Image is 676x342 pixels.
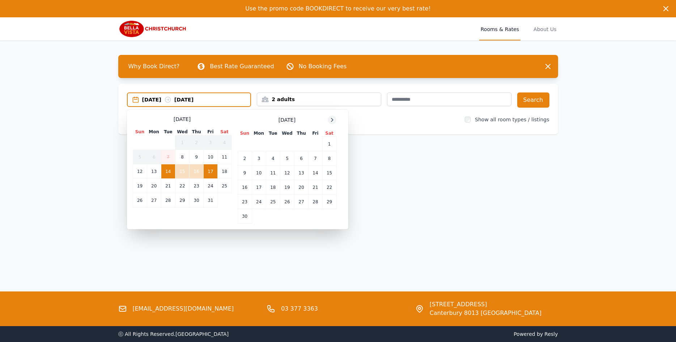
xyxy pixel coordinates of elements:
[322,130,336,137] th: Sat
[133,129,147,135] th: Sun
[309,130,322,137] th: Fri
[280,166,294,180] td: 12
[133,304,234,313] a: [EMAIL_ADDRESS][DOMAIN_NAME]
[280,195,294,209] td: 26
[147,129,161,135] th: Mon
[175,129,189,135] th: Wed
[238,209,252,224] td: 30
[245,5,431,12] span: Use the promo code BOOKDIRECT to receive our very best rate!
[309,151,322,166] td: 7
[147,193,161,208] td: 27
[532,17,558,40] a: About Us
[238,166,252,180] td: 9
[147,179,161,193] td: 20
[204,150,217,164] td: 10
[133,179,147,193] td: 19
[430,300,541,309] span: [STREET_ADDRESS]
[217,135,231,150] td: 4
[279,116,296,124] span: [DATE]
[322,151,336,166] td: 8
[430,309,541,317] span: Canterbury 8013 [GEOGRAPHIC_DATA]
[252,130,266,137] th: Mon
[266,151,280,166] td: 4
[133,164,147,179] td: 12
[142,96,251,103] div: [DATE] [DATE]
[544,331,558,337] a: Resly
[161,193,175,208] td: 28
[190,150,204,164] td: 9
[238,180,252,195] td: 16
[280,130,294,137] th: Wed
[309,180,322,195] td: 21
[341,330,558,338] span: Powered by
[175,150,189,164] td: 8
[252,195,266,209] td: 24
[161,164,175,179] td: 14
[517,92,549,108] button: Search
[475,117,549,122] label: Show all room types / listings
[147,164,161,179] td: 13
[204,179,217,193] td: 24
[280,180,294,195] td: 19
[210,62,274,71] p: Best Rate Guaranteed
[204,129,217,135] th: Fri
[217,150,231,164] td: 11
[238,151,252,166] td: 2
[217,179,231,193] td: 25
[280,151,294,166] td: 5
[147,150,161,164] td: 6
[294,151,309,166] td: 6
[238,195,252,209] td: 23
[123,59,186,74] span: Why Book Direct?
[252,180,266,195] td: 17
[175,164,189,179] td: 15
[204,164,217,179] td: 17
[133,193,147,208] td: 26
[204,193,217,208] td: 31
[257,96,381,103] div: 2 adults
[309,195,322,209] td: 28
[294,130,309,137] th: Thu
[266,180,280,195] td: 18
[133,150,147,164] td: 5
[322,137,336,151] td: 1
[309,166,322,180] td: 14
[161,129,175,135] th: Tue
[118,331,229,337] span: ⓒ All Rights Reserved. [GEOGRAPHIC_DATA]
[479,17,520,40] a: Rooms & Rates
[322,180,336,195] td: 22
[217,164,231,179] td: 18
[161,150,175,164] td: 7
[322,195,336,209] td: 29
[294,180,309,195] td: 20
[190,193,204,208] td: 30
[118,20,188,38] img: Bella Vista Christchurch
[190,129,204,135] th: Thu
[190,135,204,150] td: 2
[252,151,266,166] td: 3
[281,304,318,313] a: 03 377 3363
[322,166,336,180] td: 15
[266,130,280,137] th: Tue
[299,62,347,71] p: No Booking Fees
[175,193,189,208] td: 29
[217,129,231,135] th: Sat
[294,195,309,209] td: 27
[266,195,280,209] td: 25
[190,179,204,193] td: 23
[190,164,204,179] td: 16
[252,166,266,180] td: 10
[161,179,175,193] td: 21
[204,135,217,150] td: 3
[175,179,189,193] td: 22
[175,135,189,150] td: 1
[266,166,280,180] td: 11
[174,116,191,123] span: [DATE]
[294,166,309,180] td: 13
[238,130,252,137] th: Sun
